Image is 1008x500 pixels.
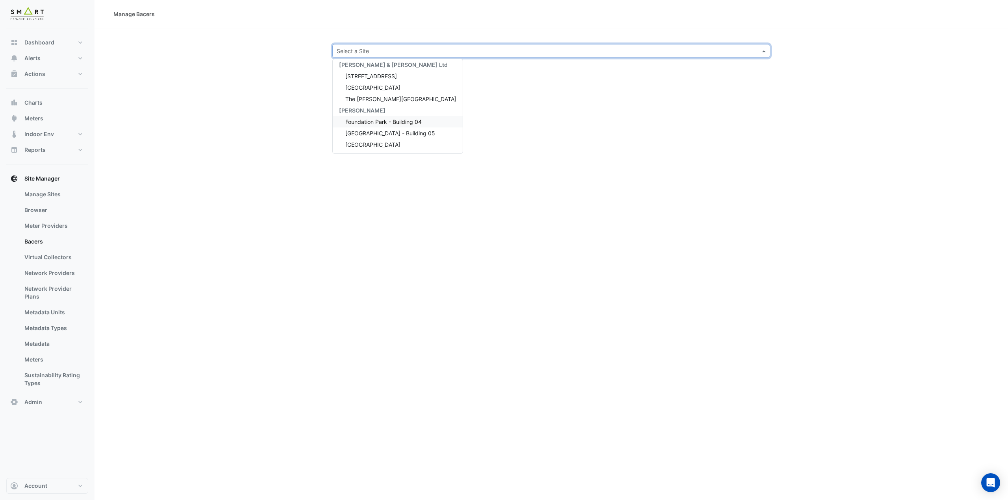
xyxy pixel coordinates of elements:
[24,398,42,406] span: Admin
[18,234,88,249] a: Bacers
[18,336,88,352] a: Metadata
[18,304,88,320] a: Metadata Units
[6,66,88,82] button: Actions
[339,107,385,114] span: [PERSON_NAME]
[24,130,54,138] span: Indoor Env
[113,10,155,18] div: Manage Bacers
[6,111,88,126] button: Meters
[10,130,18,138] app-icon: Indoor Env
[18,265,88,281] a: Network Providers
[345,96,456,102] span: The [PERSON_NAME][GEOGRAPHIC_DATA]
[10,175,18,183] app-icon: Site Manager
[18,202,88,218] a: Browser
[24,54,41,62] span: Alerts
[18,218,88,234] a: Meter Providers
[24,70,45,78] span: Actions
[10,146,18,154] app-icon: Reports
[18,249,88,265] a: Virtual Collectors
[345,118,422,125] span: Foundation Park - Building 04
[345,73,397,79] span: [STREET_ADDRESS]
[18,281,88,304] a: Network Provider Plans
[10,54,18,62] app-icon: Alerts
[345,84,400,91] span: [GEOGRAPHIC_DATA]
[10,114,18,122] app-icon: Meters
[10,398,18,406] app-icon: Admin
[6,35,88,50] button: Dashboard
[10,39,18,46] app-icon: Dashboard
[18,367,88,391] a: Sustainability Rating Types
[24,146,46,154] span: Reports
[18,186,88,202] a: Manage Sites
[10,99,18,107] app-icon: Charts
[10,70,18,78] app-icon: Actions
[333,59,463,153] div: Options List
[339,61,448,68] span: [PERSON_NAME] & [PERSON_NAME] Ltd
[6,394,88,410] button: Admin
[24,99,43,107] span: Charts
[981,473,1000,492] div: Open Intercom Messenger
[6,171,88,186] button: Site Manager
[345,130,435,137] span: [GEOGRAPHIC_DATA] - Building 05
[18,352,88,367] a: Meters
[6,142,88,158] button: Reports
[24,114,43,122] span: Meters
[345,141,400,148] span: [GEOGRAPHIC_DATA]
[24,482,47,490] span: Account
[24,39,54,46] span: Dashboard
[24,175,60,183] span: Site Manager
[6,186,88,394] div: Site Manager
[18,320,88,336] a: Metadata Types
[6,50,88,66] button: Alerts
[6,126,88,142] button: Indoor Env
[6,95,88,111] button: Charts
[6,478,88,494] button: Account
[9,6,45,22] img: Company Logo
